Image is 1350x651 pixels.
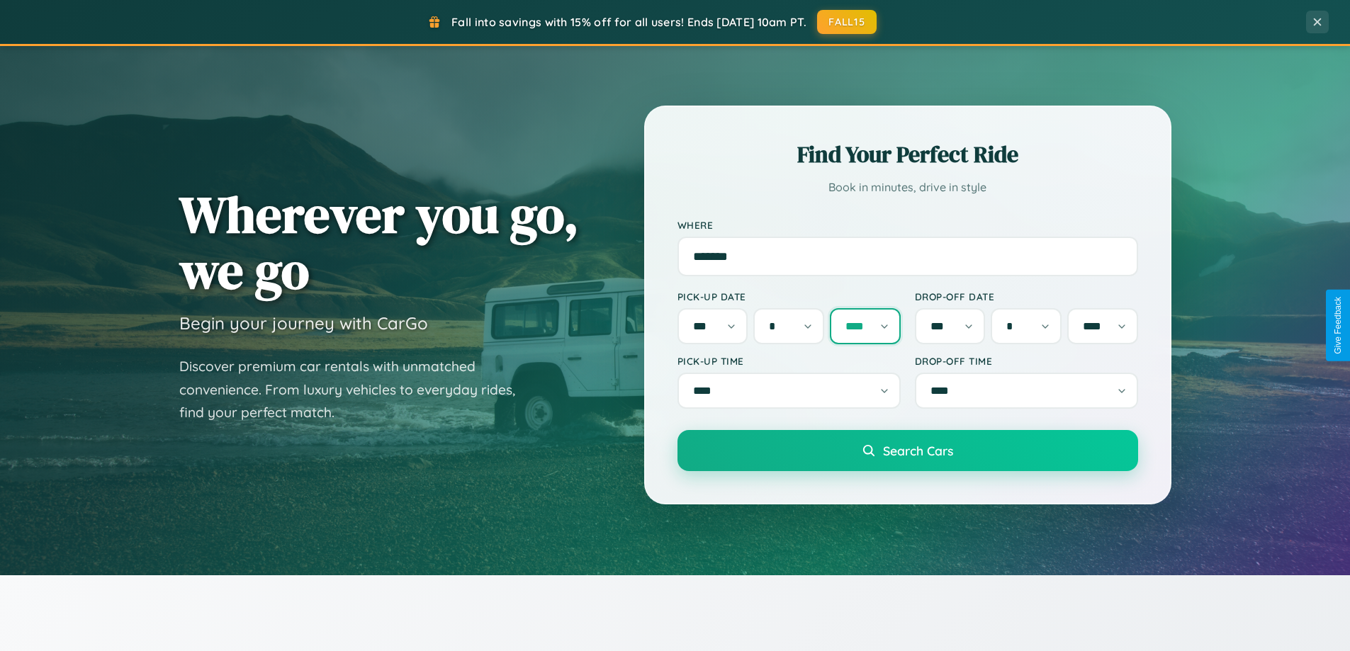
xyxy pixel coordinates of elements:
label: Drop-off Time [915,355,1138,367]
p: Book in minutes, drive in style [677,177,1138,198]
button: FALL15 [817,10,877,34]
span: Search Cars [883,443,953,458]
label: Pick-up Date [677,290,901,302]
label: Pick-up Time [677,355,901,367]
button: Search Cars [677,430,1138,471]
h3: Begin your journey with CarGo [179,312,428,334]
label: Where [677,219,1138,231]
p: Discover premium car rentals with unmatched convenience. From luxury vehicles to everyday rides, ... [179,355,534,424]
h1: Wherever you go, we go [179,186,579,298]
div: Give Feedback [1333,297,1343,354]
span: Fall into savings with 15% off for all users! Ends [DATE] 10am PT. [451,15,806,29]
h2: Find Your Perfect Ride [677,139,1138,170]
label: Drop-off Date [915,290,1138,302]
